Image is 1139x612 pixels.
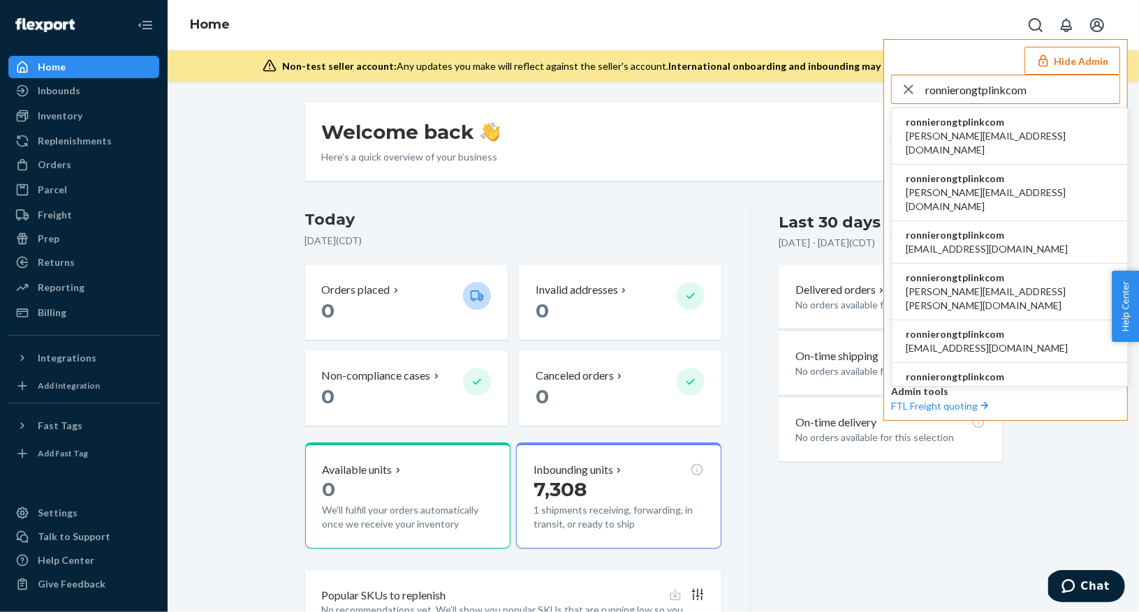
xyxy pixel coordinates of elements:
[795,298,985,312] p: No orders available for this selection
[906,129,1114,157] span: [PERSON_NAME][EMAIL_ADDRESS][DOMAIN_NAME]
[8,549,159,572] a: Help Center
[795,282,887,298] button: Delivered orders
[8,347,159,369] button: Integrations
[179,5,241,45] ol: breadcrumbs
[322,150,500,164] p: Here’s a quick overview of your business
[305,209,722,231] h3: Today
[925,75,1119,103] input: Search or paste seller ID
[534,503,704,531] p: 1 shipments receiving, forwarding, in transit, or ready to ship
[906,285,1114,313] span: [PERSON_NAME][EMAIL_ADDRESS][PERSON_NAME][DOMAIN_NAME]
[282,60,397,72] span: Non-test seller account:
[38,380,100,391] div: Add Integration
[305,265,508,340] button: Orders placed 0
[8,154,159,176] a: Orders
[906,271,1114,285] span: ronnierongtplinkcom
[305,234,722,248] p: [DATE] ( CDT )
[536,368,614,384] p: Canceled orders
[323,477,336,501] span: 0
[8,375,159,397] a: Add Integration
[8,415,159,437] button: Fast Tags
[305,442,510,548] button: Available units0We'll fulfill your orders automatically once we receive your inventory
[323,503,493,531] p: We'll fulfill your orders automatically once we receive your inventory
[38,419,82,433] div: Fast Tags
[322,299,335,322] span: 0
[38,84,80,98] div: Inbounds
[891,400,992,412] a: FTL Freight quoting
[8,204,159,226] a: Freight
[8,525,159,548] button: Talk to Support
[668,60,1030,72] span: International onboarding and inbounding may not work during impersonation.
[322,282,390,298] p: Orders placed
[38,351,96,365] div: Integrations
[38,447,88,459] div: Add Fast Tag
[795,431,985,445] p: No orders available for this selection
[131,11,159,39] button: Close Navigation
[1048,570,1125,605] iframe: Opens a widget where you can chat to one of our agents
[906,242,1068,256] span: [EMAIL_ADDRESS][DOMAIN_NAME]
[795,348,879,364] p: On-time shipping
[891,385,1120,398] p: Admin tools
[8,56,159,78] a: Home
[38,208,72,222] div: Freight
[38,553,94,567] div: Help Center
[536,385,549,408] span: 0
[8,276,159,299] a: Reporting
[38,506,78,520] div: Settings
[906,327,1068,341] span: ronnierongtplinkcom
[8,130,159,152] a: Replenishments
[282,59,1030,73] div: Any updates you make will reflect against the seller's account.
[323,462,392,478] p: Available units
[795,415,876,431] p: On-time delivery
[8,251,159,274] a: Returns
[795,364,985,378] p: No orders available for this selection
[8,502,159,524] a: Settings
[38,255,75,269] div: Returns
[779,211,881,233] div: Last 30 days
[38,158,71,172] div: Orders
[8,80,159,102] a: Inbounds
[322,119,500,144] h1: Welcome back
[8,573,159,595] button: Give Feedback
[906,228,1068,242] span: ronnierongtplinkcom
[305,351,508,426] button: Non-compliance cases 0
[8,179,159,201] a: Parcel
[38,232,59,246] div: Prep
[519,351,721,426] button: Canceled orders 0
[534,477,587,501] span: 7,308
[906,384,1114,412] span: [PERSON_NAME][EMAIL_ADDRESS][DOMAIN_NAME]
[8,301,159,324] a: Billing
[779,236,875,250] p: [DATE] - [DATE] ( CDT )
[906,370,1114,384] span: ronnierongtplinkcom
[8,442,159,465] a: Add Fast Tag
[322,385,335,408] span: 0
[190,17,230,32] a: Home
[38,281,84,294] div: Reporting
[38,60,66,74] div: Home
[906,186,1114,214] span: [PERSON_NAME][EMAIL_ADDRESS][DOMAIN_NAME]
[1083,11,1111,39] button: Open account menu
[1112,271,1139,342] button: Help Center
[519,265,721,340] button: Invalid addresses 0
[1022,11,1050,39] button: Open Search Box
[534,462,613,478] p: Inbounding units
[1024,47,1120,75] button: Hide Admin
[38,306,66,320] div: Billing
[8,227,159,250] a: Prep
[906,115,1114,129] span: ronnierongtplinkcom
[38,530,110,544] div: Talk to Support
[38,577,105,591] div: Give Feedback
[15,18,75,32] img: Flexport logo
[38,183,67,197] div: Parcel
[906,341,1068,355] span: [EMAIL_ADDRESS][DOMAIN_NAME]
[38,134,112,148] div: Replenishments
[1052,11,1080,39] button: Open notifications
[906,172,1114,186] span: ronnierongtplinkcom
[480,122,500,142] img: hand-wave emoji
[8,105,159,127] a: Inventory
[516,442,721,548] button: Inbounding units7,3081 shipments receiving, forwarding, in transit, or ready to ship
[322,588,446,604] p: Popular SKUs to replenish
[536,282,618,298] p: Invalid addresses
